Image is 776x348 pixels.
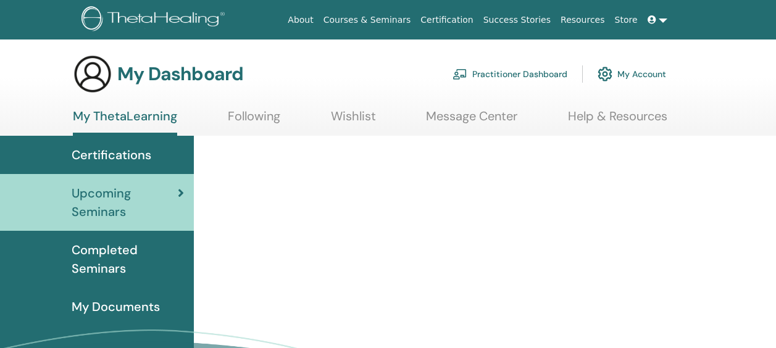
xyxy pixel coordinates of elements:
a: Help & Resources [568,109,667,133]
a: Message Center [426,109,517,133]
a: Resources [556,9,610,31]
img: chalkboard-teacher.svg [453,68,467,80]
span: Completed Seminars [72,241,184,278]
img: generic-user-icon.jpg [73,54,112,94]
a: Wishlist [331,109,376,133]
a: Store [610,9,643,31]
a: My ThetaLearning [73,109,177,136]
img: cog.svg [598,64,612,85]
a: Courses & Seminars [319,9,416,31]
img: logo.png [81,6,229,34]
a: About [283,9,318,31]
a: Following [228,109,280,133]
h3: My Dashboard [117,63,243,85]
span: My Documents [72,297,160,316]
span: Certifications [72,146,151,164]
a: Practitioner Dashboard [453,60,567,88]
a: Success Stories [478,9,556,31]
a: My Account [598,60,666,88]
span: Upcoming Seminars [72,184,178,221]
a: Certification [415,9,478,31]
